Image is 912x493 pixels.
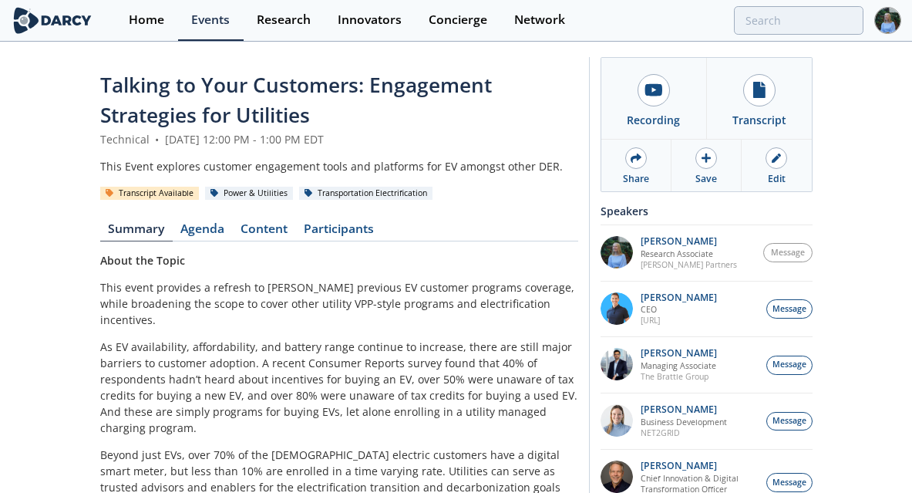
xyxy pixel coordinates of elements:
[514,14,565,26] div: Network
[641,371,717,382] p: The Brattle Group
[768,172,786,186] div: Edit
[772,359,806,371] span: Message
[772,477,806,489] span: Message
[874,7,901,34] img: Profile
[641,348,717,359] p: [PERSON_NAME]
[173,223,233,241] a: Agenda
[601,236,633,268] img: 48b9ed74-1113-426d-8bd2-6cc133422703
[100,339,578,436] p: As EV availability, affordability, and battery range continue to increase, there are still major ...
[601,461,633,493] img: cd884ba0-b05e-413f-b576-e87a31efdc55
[732,112,786,128] div: Transcript
[100,71,492,129] span: Talking to Your Customers: Engagement Strategies for Utilities
[772,303,806,316] span: Message
[11,7,94,34] img: logo-wide.svg
[601,292,633,325] img: dfc920d1-42f7-40b6-8633-bec6bb22c81a
[100,158,578,174] div: This Event explores customer engagement tools and platforms for EV amongst other DER.
[772,415,806,427] span: Message
[641,259,737,270] p: [PERSON_NAME] Partners
[641,417,727,427] p: Business Development
[627,112,680,128] div: Recording
[257,14,311,26] div: Research
[641,360,717,371] p: Managing Associate
[641,315,717,326] p: [URL]
[338,14,402,26] div: Innovators
[763,243,813,262] button: Message
[766,356,813,375] button: Message
[766,299,813,319] button: Message
[299,187,433,201] div: Transportation Electrification
[641,404,727,415] p: [PERSON_NAME]
[623,172,649,186] div: Share
[601,58,707,139] a: Recording
[296,223,382,241] a: Participants
[191,14,230,26] div: Events
[129,14,164,26] div: Home
[695,172,717,186] div: Save
[766,412,813,431] button: Message
[601,348,633,380] img: 781a77fd-97c1-4638-8676-fd926472e219
[233,223,296,241] a: Content
[766,473,813,492] button: Message
[641,236,737,247] p: [PERSON_NAME]
[429,14,487,26] div: Concierge
[601,198,813,225] div: Speakers
[641,292,717,303] p: [PERSON_NAME]
[100,279,578,328] p: This event provides a refresh to [PERSON_NAME] previous EV customer programs coverage, while broa...
[742,140,811,191] a: Edit
[601,404,633,437] img: 8nc8IWNxTTajwnz6EI9K
[771,247,805,259] span: Message
[641,461,758,471] p: [PERSON_NAME]
[100,187,200,201] div: Transcript Available
[641,248,737,259] p: Research Associate
[100,253,185,268] strong: About the Topic
[153,132,162,147] span: •
[100,223,173,241] a: Summary
[641,427,727,438] p: NET2GRID
[205,187,294,201] div: Power & Utilities
[100,131,578,147] div: Technical [DATE] 12:00 PM - 1:00 PM EDT
[734,6,863,35] input: Advanced Search
[706,58,812,139] a: Transcript
[641,304,717,315] p: CEO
